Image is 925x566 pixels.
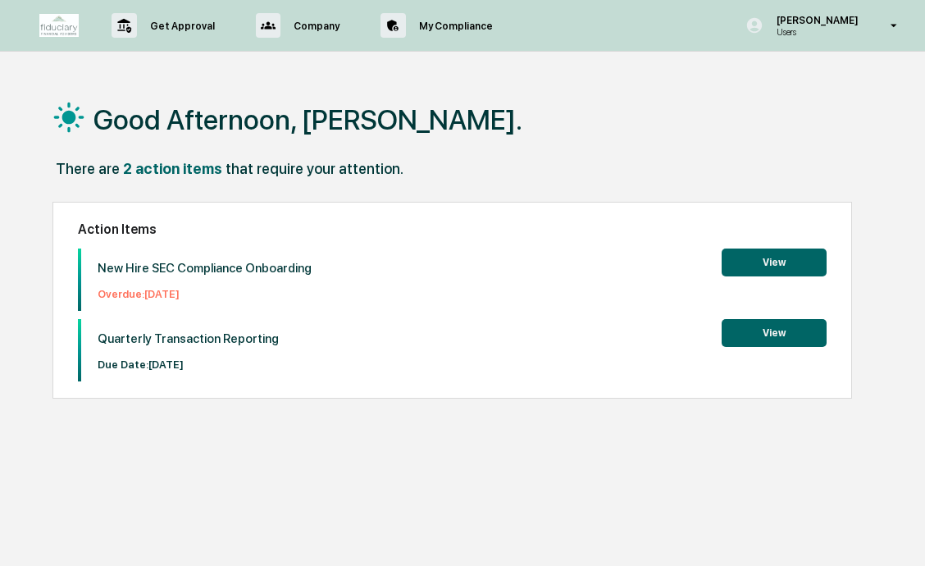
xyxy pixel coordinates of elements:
p: Get Approval [137,20,223,32]
a: View [722,324,827,340]
p: New Hire SEC Compliance Onboarding [98,261,312,276]
p: Company [280,20,348,32]
h1: Good Afternoon, [PERSON_NAME]. [93,103,522,136]
div: There are [56,160,120,177]
p: Due Date: [DATE] [98,358,279,371]
p: [PERSON_NAME] [763,14,867,26]
button: View [722,319,827,347]
p: My Compliance [406,20,501,32]
button: View [722,249,827,276]
p: Users [763,26,867,38]
div: 2 action items [123,160,222,177]
div: that require your attention. [226,160,403,177]
img: logo [39,14,79,37]
p: Overdue: [DATE] [98,288,312,300]
a: View [722,253,827,269]
p: Quarterly Transaction Reporting [98,331,279,346]
h2: Action Items [78,221,827,237]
